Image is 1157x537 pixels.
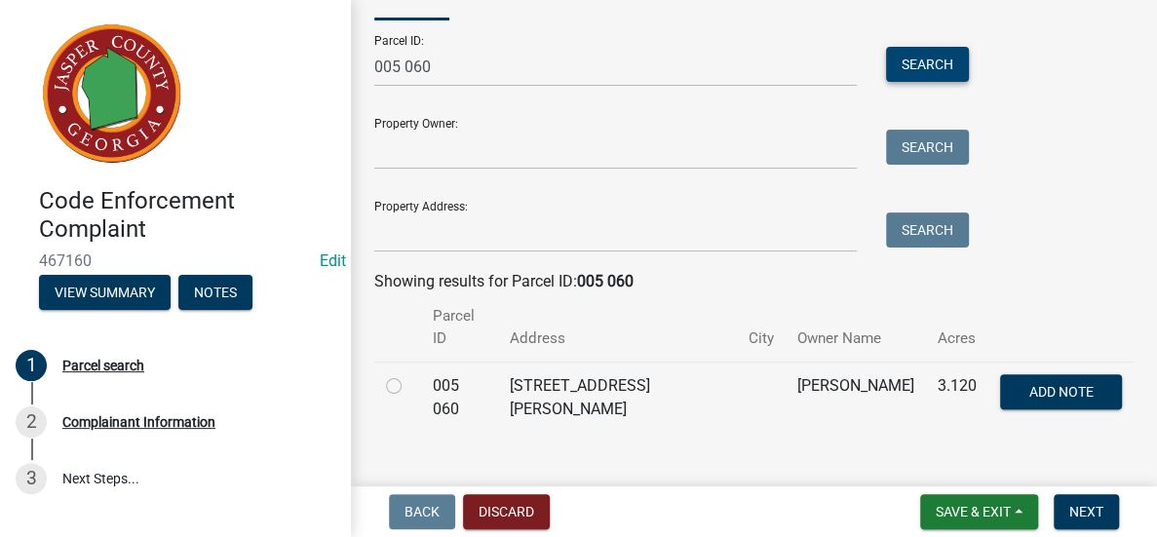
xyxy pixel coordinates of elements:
[62,415,215,429] div: Complainant Information
[936,504,1011,519] span: Save & Exit
[16,350,47,381] div: 1
[1028,383,1093,399] span: Add Note
[1069,504,1103,519] span: Next
[920,494,1038,529] button: Save & Exit
[886,212,969,248] button: Search
[463,494,550,529] button: Discard
[39,286,171,301] wm-modal-confirm: Summary
[320,251,346,270] a: Edit
[421,362,498,433] td: 005 060
[39,187,335,244] h4: Code Enforcement Complaint
[926,362,988,433] td: 3.120
[320,251,346,270] wm-modal-confirm: Edit Application Number
[16,406,47,438] div: 2
[926,293,988,362] th: Acres
[577,272,634,290] strong: 005 060
[178,286,252,301] wm-modal-confirm: Notes
[786,293,926,362] th: Owner Name
[62,359,144,372] div: Parcel search
[498,362,737,433] td: [STREET_ADDRESS][PERSON_NAME]
[405,504,440,519] span: Back
[39,251,312,270] span: 467160
[374,270,1134,293] div: Showing results for Parcel ID:
[421,293,498,362] th: Parcel ID
[39,275,171,310] button: View Summary
[39,20,185,167] img: Jasper County, Georgia
[1000,374,1122,409] button: Add Note
[178,275,252,310] button: Notes
[737,293,786,362] th: City
[886,130,969,165] button: Search
[886,47,969,82] button: Search
[786,362,926,433] td: [PERSON_NAME]
[389,494,455,529] button: Back
[16,463,47,494] div: 3
[1054,494,1119,529] button: Next
[498,293,737,362] th: Address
